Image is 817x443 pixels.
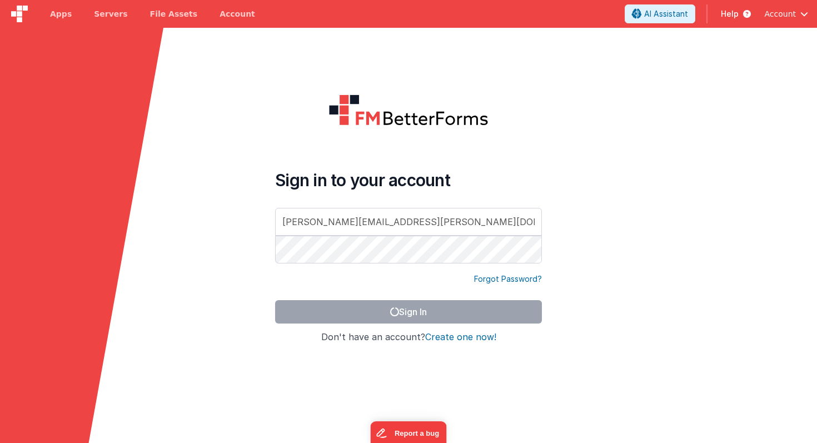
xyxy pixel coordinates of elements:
[425,332,496,342] button: Create one now!
[275,300,542,323] button: Sign In
[94,8,127,19] span: Servers
[150,8,198,19] span: File Assets
[50,8,72,19] span: Apps
[644,8,688,19] span: AI Assistant
[275,208,542,236] input: Email Address
[275,332,542,342] h4: Don't have an account?
[764,8,796,19] span: Account
[764,8,808,19] button: Account
[721,8,739,19] span: Help
[474,273,542,285] a: Forgot Password?
[625,4,695,23] button: AI Assistant
[275,170,542,190] h4: Sign in to your account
